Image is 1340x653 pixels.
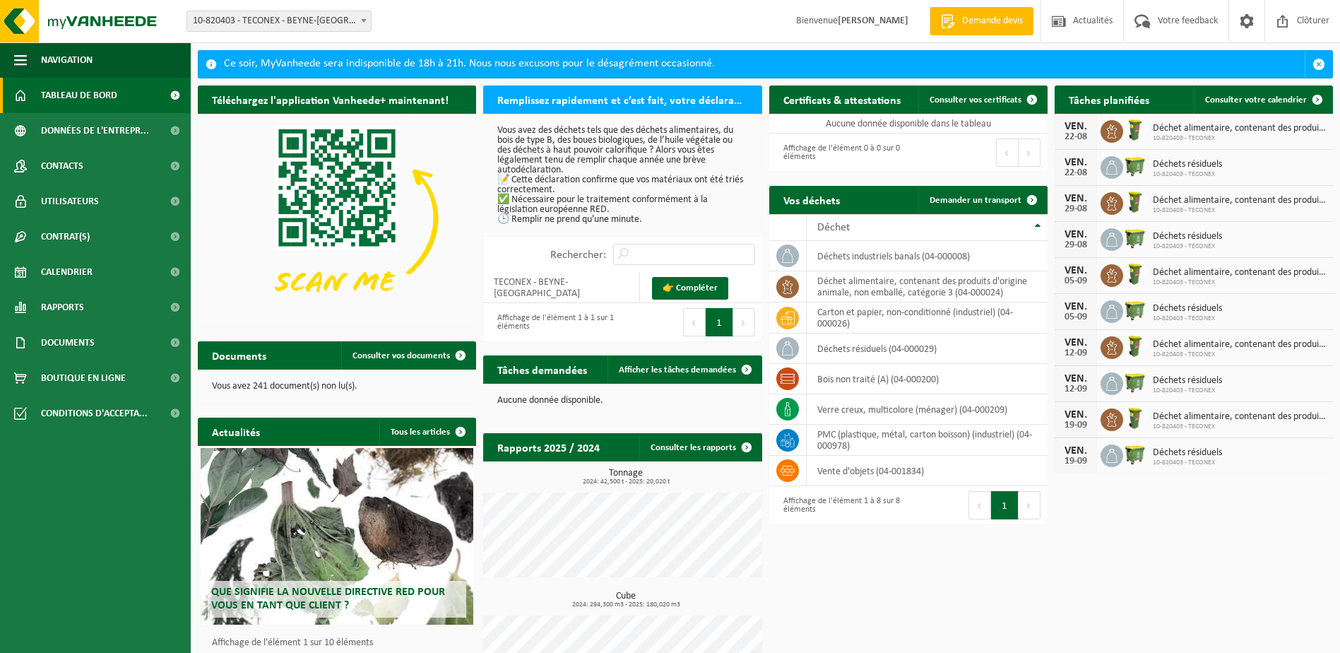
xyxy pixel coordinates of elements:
[1153,134,1326,143] span: 10-820403 - TECONEX
[1153,351,1326,359] span: 10-820403 - TECONEX
[769,86,915,113] h2: Certificats & attestations
[1062,276,1090,286] div: 05-09
[683,308,706,336] button: Previous
[996,139,1019,167] button: Previous
[1123,262,1147,286] img: WB-0060-HPE-GN-50
[1123,118,1147,142] img: WB-0060-HPE-GN-50
[1062,229,1090,240] div: VEN.
[41,219,90,254] span: Contrat(s)
[706,308,733,336] button: 1
[1062,204,1090,214] div: 29-08
[807,364,1048,394] td: bois non traité (A) (04-000200)
[490,307,615,338] div: Affichage de l'élément 1 à 1 sur 1 éléments
[1153,278,1326,287] span: 10-820403 - TECONEX
[1205,95,1307,105] span: Consulter votre calendrier
[1062,384,1090,394] div: 12-09
[607,355,761,384] a: Afficher les tâches demandées
[41,396,148,431] span: Conditions d'accepta...
[1062,265,1090,276] div: VEN.
[490,601,761,608] span: 2024: 294,300 m3 - 2025: 180,020 m3
[497,126,747,225] p: Vous avez des déchets tels que des déchets alimentaires, du bois de type B, des boues biologiques...
[1153,375,1222,387] span: Déchets résiduels
[930,196,1021,205] span: Demander un transport
[379,418,475,446] a: Tous les articles
[1055,86,1163,113] h2: Tâches planifiées
[959,14,1026,28] span: Demande devis
[807,241,1048,271] td: déchets industriels banals (04-000008)
[1062,445,1090,457] div: VEN.
[918,86,1046,114] a: Consulter vos certificats
[776,490,901,521] div: Affichage de l'élément 1 à 8 sur 8 éléments
[769,186,854,213] h2: Vos déchets
[41,290,84,325] span: Rapports
[1062,157,1090,168] div: VEN.
[1123,154,1147,178] img: WB-1100-HPE-GN-50
[1123,334,1147,358] img: WB-0060-HPE-GN-50
[807,394,1048,425] td: verre creux, multicolore (ménager) (04-000209)
[187,11,371,31] span: 10-820403 - TECONEX - BEYNE-HEUSAY
[1062,132,1090,142] div: 22-08
[918,186,1046,214] a: Demander un transport
[41,254,93,290] span: Calendrier
[1153,423,1326,431] span: 10-820403 - TECONEX
[1062,409,1090,420] div: VEN.
[198,418,274,445] h2: Actualités
[1062,348,1090,358] div: 12-09
[224,51,1305,78] div: Ce soir, MyVanheede sera indisponible de 18h à 21h. Nous nous excusons pour le désagrément occasi...
[1062,240,1090,250] div: 29-08
[1062,121,1090,132] div: VEN.
[490,592,761,608] h3: Cube
[930,95,1021,105] span: Consulter vos certificats
[211,587,445,611] span: Que signifie la nouvelle directive RED pour vous en tant que client ?
[352,351,450,360] span: Consulter vos documents
[1153,195,1326,206] span: Déchet alimentaire, contenant des produits d'origine animale, non emballé, catég...
[41,78,117,113] span: Tableau de bord
[639,433,761,461] a: Consulter les rapports
[968,491,991,519] button: Previous
[1123,226,1147,250] img: WB-1100-HPE-GN-50
[930,7,1033,35] a: Demande devis
[483,355,601,383] h2: Tâches demandées
[1062,457,1090,466] div: 19-09
[198,341,280,369] h2: Documents
[807,334,1048,364] td: déchets résiduels (04-000029)
[776,137,901,168] div: Affichage de l'élément 0 à 0 sur 0 éléments
[198,114,476,323] img: Download de VHEPlus App
[41,325,95,360] span: Documents
[550,249,606,261] label: Rechercher:
[1153,206,1326,215] span: 10-820403 - TECONEX
[1153,123,1326,134] span: Déchet alimentaire, contenant des produits d'origine animale, non emballé, catég...
[1153,447,1222,459] span: Déchets résiduels
[807,302,1048,334] td: carton et papier, non-conditionné (industriel) (04-000026)
[817,222,850,233] span: Déchet
[1153,303,1222,314] span: Déchets résiduels
[1153,314,1222,323] span: 10-820403 - TECONEX
[497,396,747,406] p: Aucune donnée disponible.
[483,86,761,113] h2: Remplissez rapidement et c’est fait, votre déclaration RED pour 2025
[1153,231,1222,242] span: Déchets résiduels
[1062,312,1090,322] div: 05-09
[1062,193,1090,204] div: VEN.
[41,184,99,219] span: Utilisateurs
[1153,267,1326,278] span: Déchet alimentaire, contenant des produits d'origine animale, non emballé, catég...
[186,11,372,32] span: 10-820403 - TECONEX - BEYNE-HEUSAY
[1153,170,1222,179] span: 10-820403 - TECONEX
[41,42,93,78] span: Navigation
[991,491,1019,519] button: 1
[838,16,908,26] strong: [PERSON_NAME]
[1153,339,1326,351] span: Déchet alimentaire, contenant des produits d'origine animale, non emballé, catég...
[1123,406,1147,430] img: WB-0060-HPE-GN-50
[41,148,83,184] span: Contacts
[1194,86,1332,114] a: Consulter votre calendrier
[490,469,761,486] h3: Tonnage
[41,113,149,148] span: Données de l'entrepr...
[201,448,473,625] a: Que signifie la nouvelle directive RED pour vous en tant que client ?
[212,638,469,648] p: Affichage de l'élément 1 sur 10 éléments
[490,478,761,486] span: 2024: 42,500 t - 2025: 20,020 t
[1123,442,1147,466] img: WB-1100-HPE-GN-50
[1062,420,1090,430] div: 19-09
[341,341,475,370] a: Consulter vos documents
[807,456,1048,486] td: vente d'objets (04-001834)
[212,382,462,392] p: Vous avez 241 document(s) non lu(s).
[483,433,614,461] h2: Rapports 2025 / 2024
